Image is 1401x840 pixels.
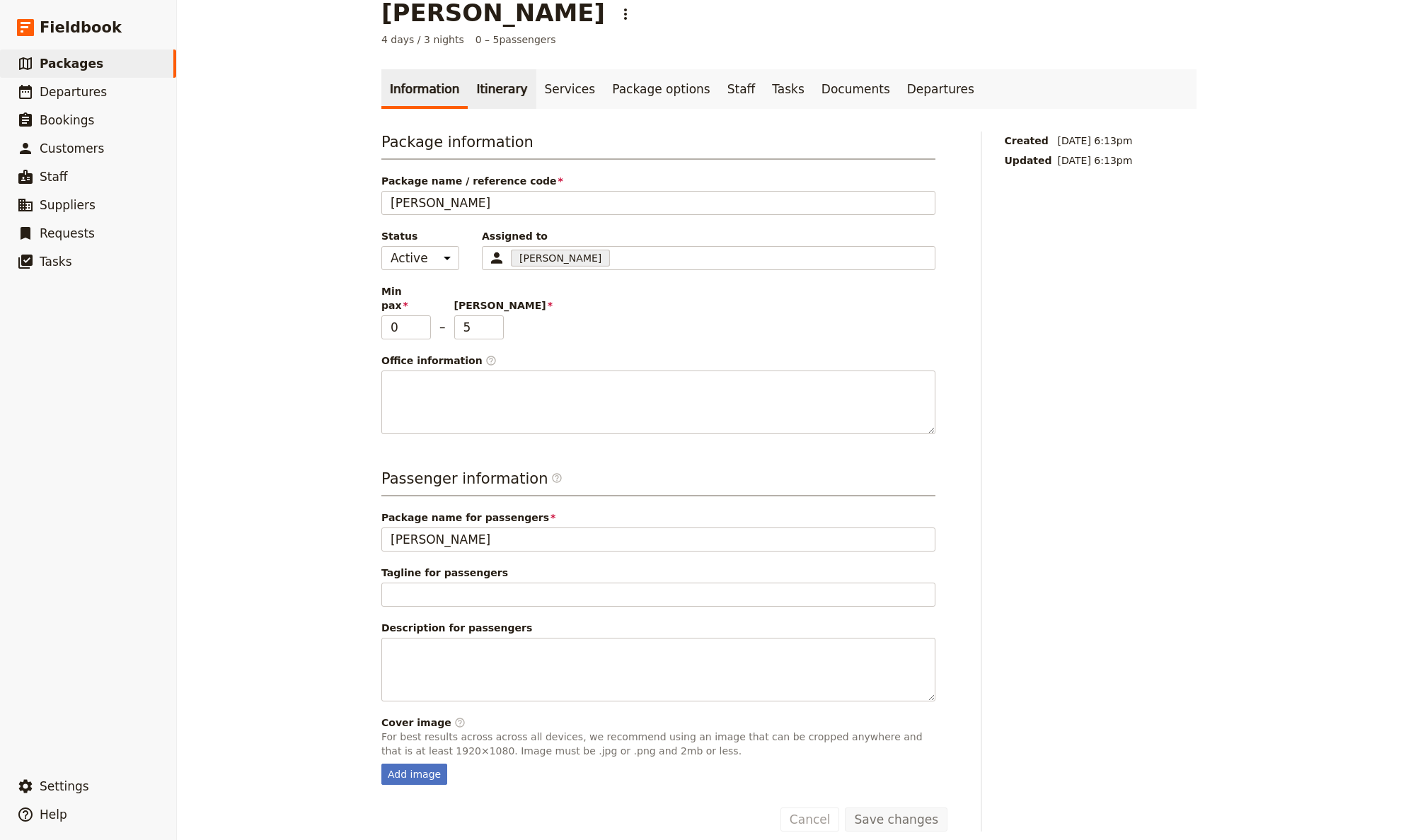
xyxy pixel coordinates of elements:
span: Description for passengers [381,621,935,635]
div: Cover image [381,716,935,730]
span: Staff [40,170,68,184]
span: Packages [40,57,103,71]
a: Tasks [763,69,813,109]
div: Add image [381,764,447,785]
span: – [439,318,446,339]
span: Min pax [381,284,431,313]
span: Package name / reference code [381,174,935,188]
span: Suppliers [40,198,96,212]
h3: Passenger information [381,468,935,496]
span: [DATE] 6:13pm [1058,134,1133,148]
span: Status [381,229,459,243]
span: 4 days / 3 nights [381,33,464,47]
button: Save changes [845,807,947,832]
button: Cancel [780,807,840,832]
a: Departures [899,69,983,109]
span: Tasks [40,255,72,269]
input: Package name for passengers [381,527,935,552]
p: For best results across across all devices, we recommend using an image that can be cropped anywh... [381,730,935,758]
span: 0 – 5 passengers [475,33,556,47]
input: Tagline for passengers [381,583,935,607]
span: Package name for passengers [381,511,935,525]
span: [DATE] 6:13pm [1058,153,1133,168]
a: Services [536,69,604,109]
span: ​ [485,355,497,366]
span: Customers [40,141,104,156]
a: Staff [719,69,764,109]
span: ​ [551,472,563,489]
a: Documents [813,69,899,109]
span: [PERSON_NAME] [454,298,504,313]
input: [PERSON_NAME] [454,315,504,339]
h3: Package information [381,132,935,160]
a: Itinerary [468,69,536,109]
span: Tagline for passengers [381,566,935,580]
button: Actions [613,2,638,26]
select: Status [381,246,459,270]
span: Updated [1005,153,1052,168]
span: Fieldbook [40,17,122,38]
a: Package options [604,69,718,109]
input: Package name / reference code [381,191,935,215]
span: ​ [454,717,466,728]
span: Requests [40,226,95,240]
span: Bookings [40,113,94,127]
span: ​ [551,472,563,484]
span: Assigned to [482,229,935,243]
textarea: Description for passengers [381,638,935,701]
span: [PERSON_NAME] [519,251,601,265]
span: Settings [40,779,89,793]
input: Assigned to[PERSON_NAME]Clear input [613,250,616,267]
textarea: Office information​ [381,371,935,434]
span: Help [40,807,67,822]
span: Office information [381,354,935,368]
span: Created [1005,134,1052,148]
input: Min pax [381,315,431,339]
span: Departures [40,85,107,99]
a: Information [381,69,468,109]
